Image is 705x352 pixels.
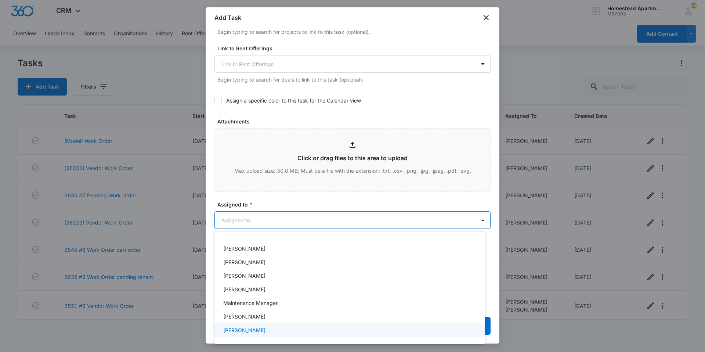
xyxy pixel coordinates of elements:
[223,313,265,320] p: [PERSON_NAME]
[223,272,265,280] p: [PERSON_NAME]
[223,299,278,307] p: Maintenance Manager
[223,245,265,252] p: [PERSON_NAME]
[223,326,265,334] p: [PERSON_NAME]
[223,285,265,293] p: [PERSON_NAME]
[223,258,265,266] p: [PERSON_NAME]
